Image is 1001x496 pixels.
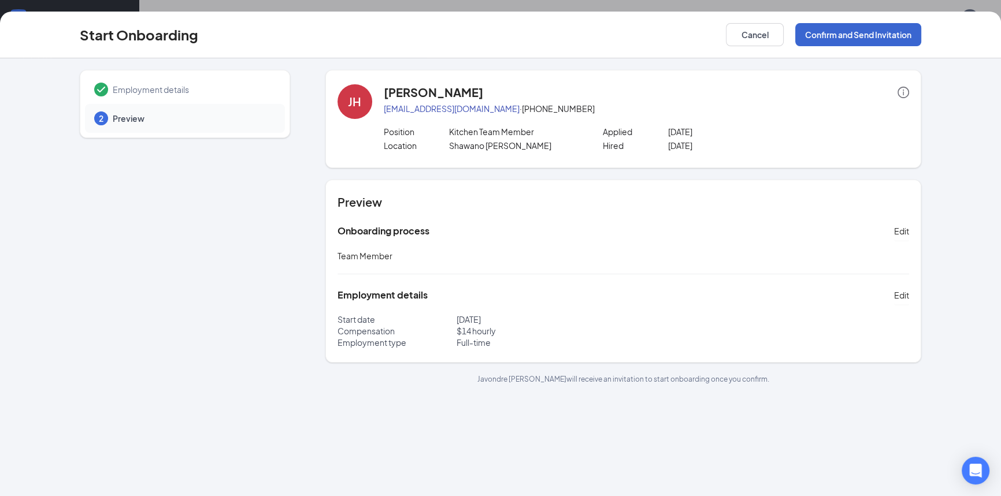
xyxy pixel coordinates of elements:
span: Edit [894,225,909,237]
button: Confirm and Send Invitation [795,23,921,46]
span: Team Member [338,251,392,261]
span: Edit [894,289,909,301]
p: Applied [603,126,669,137]
p: [DATE] [668,126,799,137]
span: Employment details [113,84,273,95]
h4: [PERSON_NAME] [384,84,483,100]
span: 2 [99,113,103,124]
p: Compensation [338,325,457,337]
p: Start date [338,314,457,325]
h3: Start Onboarding [80,25,198,44]
p: [DATE] [457,314,624,325]
p: Shawano [PERSON_NAME] [449,140,580,151]
p: Full-time [457,337,624,348]
span: Preview [113,113,273,124]
p: Kitchen Team Member [449,126,580,137]
p: Hired [603,140,669,151]
button: Edit [894,222,909,240]
p: · [PHONE_NUMBER] [384,103,909,114]
button: Edit [894,286,909,304]
p: Location [384,140,450,151]
div: JH [348,94,361,110]
h5: Onboarding process [338,225,429,237]
h4: Preview [338,194,909,210]
svg: Checkmark [94,83,108,96]
a: [EMAIL_ADDRESS][DOMAIN_NAME] [384,103,520,114]
p: Javondre [PERSON_NAME] will receive an invitation to start onboarding once you confirm. [325,374,921,384]
p: $ 14 hourly [457,325,624,337]
button: Cancel [726,23,784,46]
p: Employment type [338,337,457,348]
span: info-circle [898,87,909,98]
p: [DATE] [668,140,799,151]
p: Position [384,126,450,137]
h5: Employment details [338,289,428,301]
div: Open Intercom Messenger [962,457,989,484]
